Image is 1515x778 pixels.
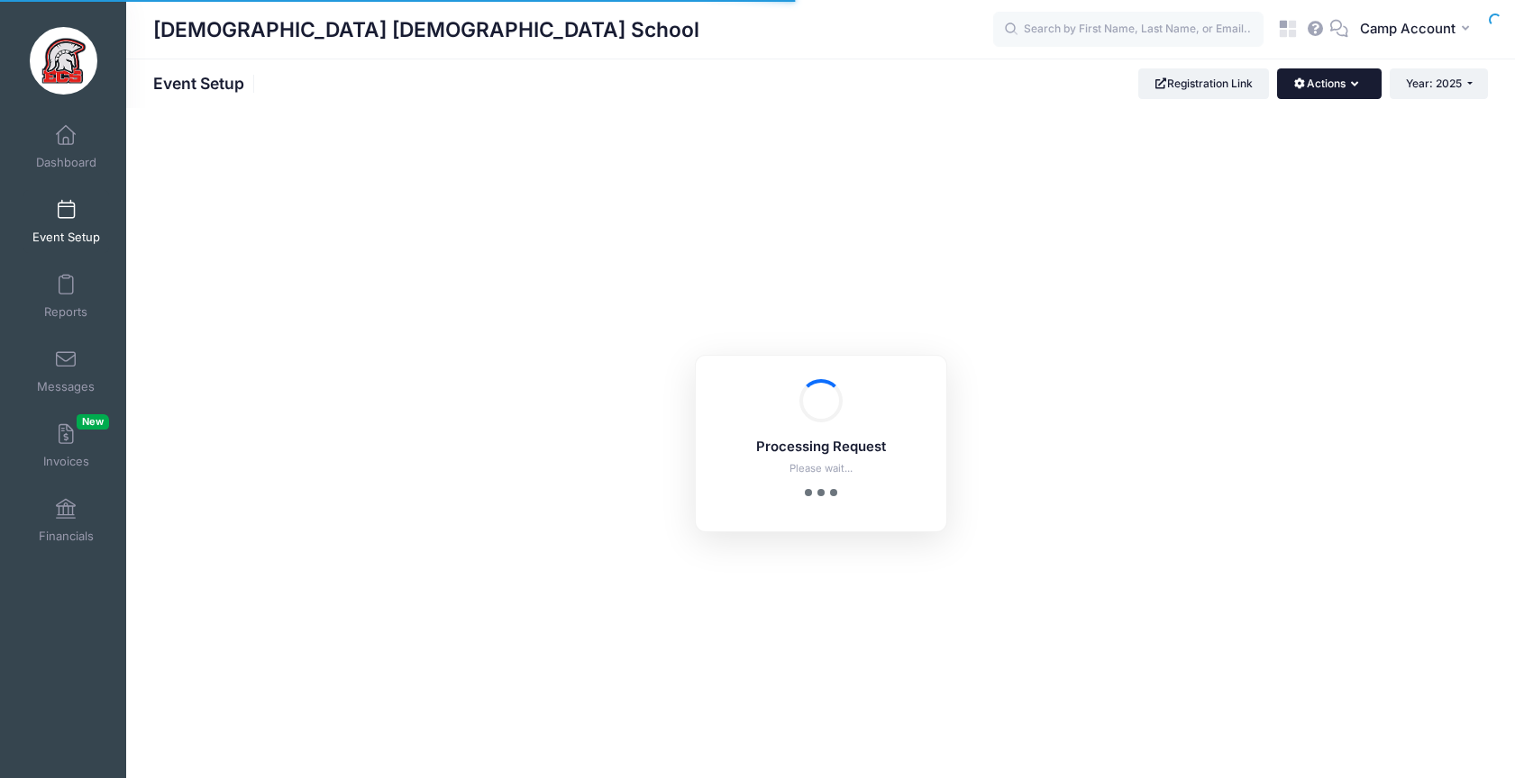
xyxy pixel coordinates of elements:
[77,414,109,430] span: New
[23,489,109,552] a: Financials
[1348,9,1488,50] button: Camp Account
[719,439,923,456] h5: Processing Request
[39,529,94,544] span: Financials
[43,454,89,469] span: Invoices
[44,304,87,320] span: Reports
[1360,19,1456,39] span: Camp Account
[993,12,1264,48] input: Search by First Name, Last Name, or Email...
[23,115,109,178] a: Dashboard
[153,74,260,93] h1: Event Setup
[36,155,96,170] span: Dashboard
[153,9,699,50] h1: [DEMOGRAPHIC_DATA] [DEMOGRAPHIC_DATA] School
[719,461,923,476] p: Please wait...
[37,379,95,394] span: Messages
[1277,68,1381,99] button: Actions
[23,265,109,328] a: Reports
[23,190,109,253] a: Event Setup
[1406,77,1462,90] span: Year: 2025
[1390,68,1488,99] button: Year: 2025
[32,230,100,245] span: Event Setup
[23,339,109,403] a: Messages
[1138,68,1269,99] a: Registration Link
[23,414,109,477] a: InvoicesNew
[30,27,97,95] img: Evangelical Christian School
